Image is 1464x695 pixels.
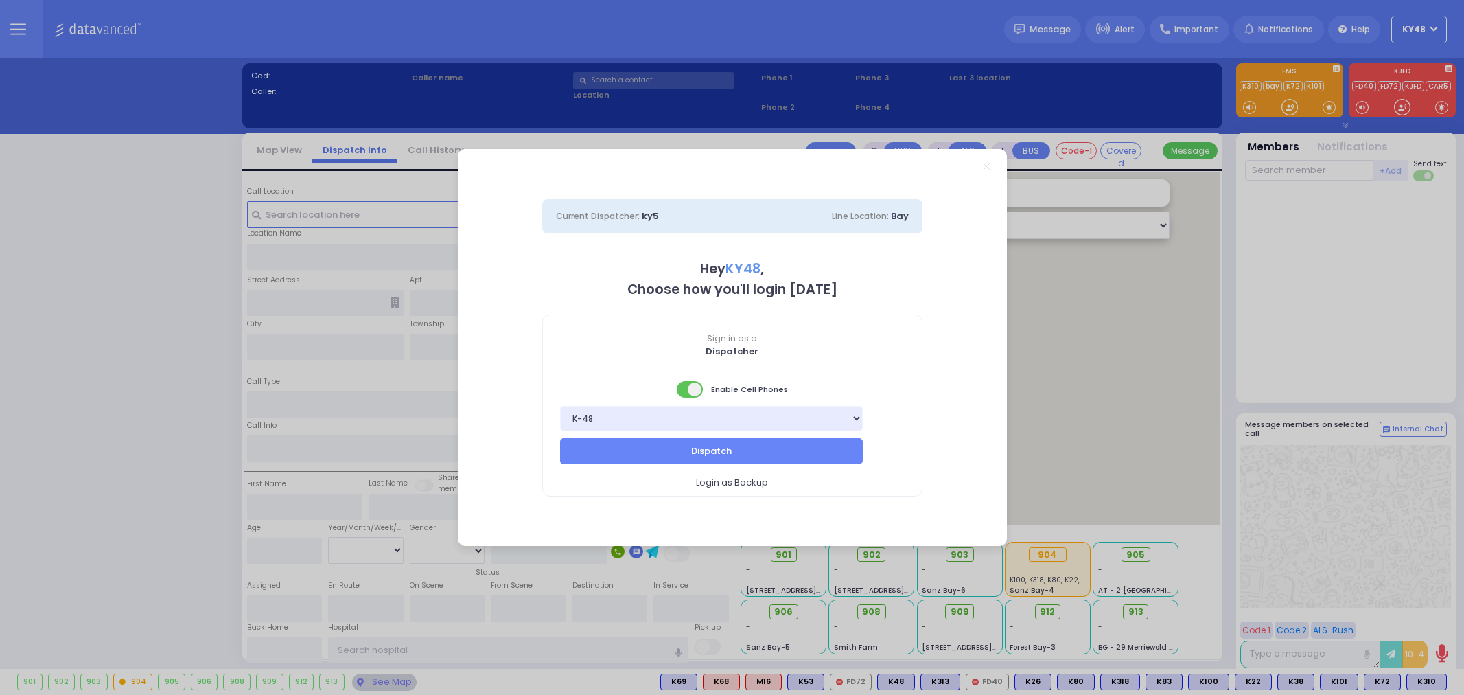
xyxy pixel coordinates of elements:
[556,210,640,222] span: Current Dispatcher:
[627,280,837,299] b: Choose how you'll login [DATE]
[560,438,863,464] button: Dispatch
[543,332,922,345] span: Sign in as a
[677,380,788,399] span: Enable Cell Phones
[725,260,760,278] span: KY48
[706,345,758,358] b: Dispatcher
[700,260,764,278] b: Hey ,
[891,209,909,223] span: Bay
[642,209,659,223] span: ky5
[832,210,889,222] span: Line Location:
[696,476,768,490] span: Login as Backup
[983,163,990,170] a: Close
